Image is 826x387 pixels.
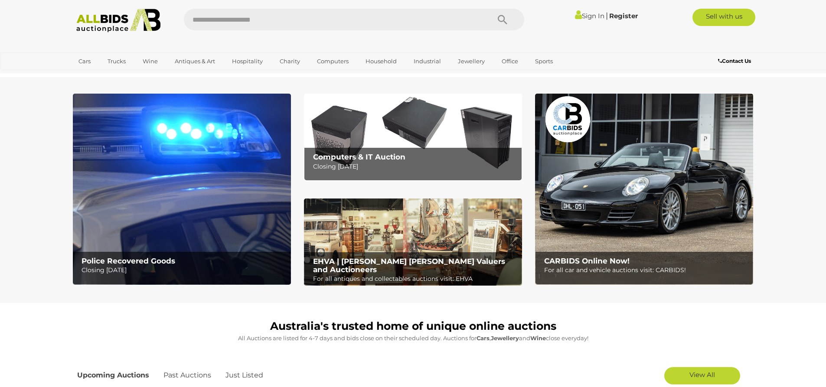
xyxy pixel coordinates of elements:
a: Jewellery [452,54,490,68]
b: Contact Us [718,58,751,64]
b: EHVA | [PERSON_NAME] [PERSON_NAME] Valuers and Auctioneers [313,257,505,274]
a: Trucks [102,54,131,68]
a: Computers & IT Auction Computers & IT Auction Closing [DATE] [304,94,522,181]
img: EHVA | Evans Hastings Valuers and Auctioneers [304,198,522,286]
img: CARBIDS Online Now! [535,94,753,285]
a: Contact Us [718,56,753,66]
a: Sports [529,54,558,68]
a: Police Recovered Goods Police Recovered Goods Closing [DATE] [73,94,291,285]
a: View All [664,367,740,384]
span: | [606,11,608,20]
b: Computers & IT Auction [313,153,405,161]
a: Hospitality [226,54,268,68]
a: Industrial [408,54,447,68]
a: EHVA | Evans Hastings Valuers and Auctioneers EHVA | [PERSON_NAME] [PERSON_NAME] Valuers and Auct... [304,198,522,286]
b: Police Recovered Goods [82,257,175,265]
p: For all antiques and collectables auctions visit: EHVA [313,273,517,284]
h1: Australia's trusted home of unique online auctions [77,320,749,332]
a: Cars [73,54,96,68]
a: [GEOGRAPHIC_DATA] [73,68,146,83]
img: Computers & IT Auction [304,94,522,181]
a: Sign In [575,12,604,20]
p: Closing [DATE] [313,161,517,172]
a: Wine [137,54,163,68]
a: Register [609,12,638,20]
p: For all car and vehicle auctions visit: CARBIDS! [544,265,748,276]
img: Allbids.com.au [72,9,166,33]
a: Antiques & Art [169,54,221,68]
img: Police Recovered Goods [73,94,291,285]
a: Charity [274,54,306,68]
a: Household [360,54,402,68]
b: CARBIDS Online Now! [544,257,630,265]
p: All Auctions are listed for 4-7 days and bids close on their scheduled day. Auctions for , and cl... [77,333,749,343]
a: CARBIDS Online Now! CARBIDS Online Now! For all car and vehicle auctions visit: CARBIDS! [535,94,753,285]
p: Closing [DATE] [82,265,286,276]
strong: Cars [477,335,490,341]
strong: Jewellery [491,335,519,341]
a: Computers [311,54,354,68]
strong: Wine [530,335,546,341]
a: Sell with us [692,9,755,26]
button: Search [481,9,524,30]
span: View All [689,371,715,379]
a: Office [496,54,524,68]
